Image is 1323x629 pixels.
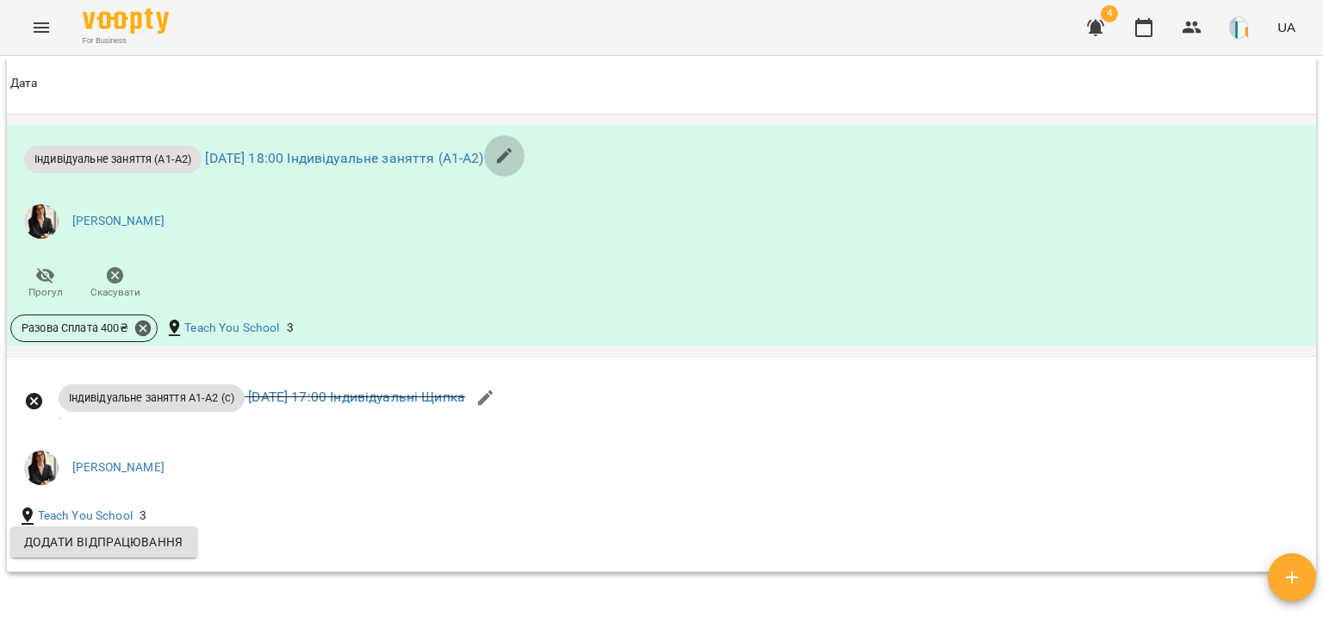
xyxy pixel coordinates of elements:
[1229,16,1253,40] img: 9a1d62ba177fc1b8feef1f864f620c53.png
[24,532,183,552] span: Додати відпрацювання
[1270,11,1302,43] button: UA
[184,320,279,337] a: Teach You School
[1101,5,1118,22] span: 4
[72,459,165,476] a: [PERSON_NAME]
[24,204,59,239] img: 767302f1b9b7018f3e7d2d8cc4739cd7.jpg
[10,73,1313,94] span: Дата
[90,285,140,300] span: Скасувати
[10,314,158,342] div: Разова Сплата 400₴
[72,213,165,230] a: [PERSON_NAME]
[248,389,465,405] a: [DATE] 17:00 Індивідуальні Щипка
[10,73,38,94] div: Sort
[83,9,169,34] img: Voopty Logo
[21,7,62,48] button: Menu
[10,73,38,94] div: Дата
[38,508,133,525] a: Teach You School
[205,150,483,166] a: [DATE] 18:00 Індивідуальне заняття (А1-А2)
[83,35,169,47] span: For Business
[59,412,465,423] div: -
[59,389,245,406] span: Індивідуальне заняття А1-А2 (с)
[1277,18,1295,36] span: UA
[11,321,139,336] span: Разова Сплата 400 ₴
[24,151,202,167] span: Індивідуальне заняття (А1-А2)
[80,259,150,308] button: Скасувати
[10,526,197,557] button: Додати відпрацювання
[24,451,59,485] img: 767302f1b9b7018f3e7d2d8cc4739cd7.jpg
[10,259,80,308] button: Прогул
[136,504,150,528] div: 3
[28,285,63,300] span: Прогул
[283,316,297,340] div: 3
